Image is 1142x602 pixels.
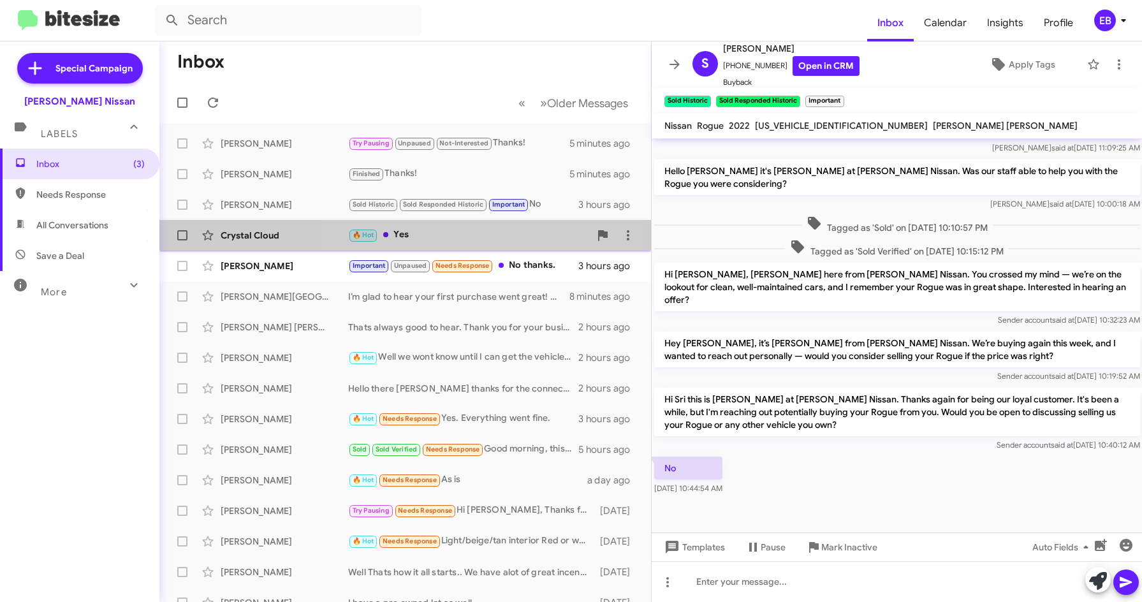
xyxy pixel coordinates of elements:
[569,168,641,180] div: 5 minutes ago
[977,4,1034,41] a: Insights
[652,536,735,559] button: Templates
[348,258,578,273] div: No thanks.
[403,200,484,209] span: Sold Responded Historic
[1051,143,1073,152] span: said at
[532,90,636,116] button: Next
[383,476,437,484] span: Needs Response
[348,197,578,212] div: No
[729,120,750,131] span: 2022
[578,260,640,272] div: 3 hours ago
[221,474,348,487] div: [PERSON_NAME]
[821,536,877,559] span: Mark Inactive
[348,442,578,457] div: Good morning, this is [PERSON_NAME]. I'm reaching out bc my tags expire [DATE] and I haven't rece...
[353,415,374,423] span: 🔥 Hot
[793,56,860,76] a: Open in CRM
[492,200,525,209] span: Important
[1051,315,1074,325] span: said at
[221,137,348,150] div: [PERSON_NAME]
[997,315,1139,325] span: Sender account [DATE] 10:32:23 AM
[398,139,431,147] span: Unpaused
[353,170,381,178] span: Finished
[596,535,640,548] div: [DATE]
[348,473,587,487] div: As is
[511,90,636,116] nav: Page navigation example
[348,503,596,518] div: Hi [PERSON_NAME], Thanks for reaching out. I would like to come out to the dealership, but maybe ...
[933,120,1078,131] span: [PERSON_NAME] [PERSON_NAME]
[353,537,374,545] span: 🔥 Hot
[578,351,640,364] div: 2 hours ago
[716,96,800,107] small: Sold Responded Historic
[914,4,977,41] a: Calendar
[221,229,348,242] div: Crystal Cloud
[1050,440,1072,450] span: said at
[348,228,590,242] div: Yes
[1083,10,1128,31] button: EB
[36,219,108,231] span: All Conversations
[221,382,348,395] div: [PERSON_NAME]
[353,445,367,453] span: Sold
[383,415,437,423] span: Needs Response
[221,443,348,456] div: [PERSON_NAME]
[36,158,145,170] span: Inbox
[348,534,596,548] div: Light/beige/tan interior Red or white exterior
[348,350,578,365] div: Well we wont know until I can get the vehicle here to the dealership and put my eyes on it.
[436,261,490,270] span: Needs Response
[587,474,641,487] div: a day ago
[723,56,860,76] span: [PHONE_NUMBER]
[1009,53,1055,76] span: Apply Tags
[654,457,722,480] p: No
[221,290,348,303] div: [PERSON_NAME][GEOGRAPHIC_DATA]
[867,4,914,41] span: Inbox
[540,95,547,111] span: »
[376,445,418,453] span: Sold Verified
[761,536,786,559] span: Pause
[398,506,452,515] span: Needs Response
[997,371,1139,381] span: Sender account [DATE] 10:19:52 AM
[654,263,1140,311] p: Hi [PERSON_NAME], [PERSON_NAME] here from [PERSON_NAME] Nissan. You crossed my mind — we’re on th...
[518,95,525,111] span: «
[1022,536,1104,559] button: Auto Fields
[1034,4,1083,41] a: Profile
[17,53,143,84] a: Special Campaign
[569,137,641,150] div: 5 minutes ago
[578,382,640,395] div: 2 hours ago
[394,261,427,270] span: Unpaused
[796,536,888,559] button: Mark Inactive
[785,239,1009,258] span: Tagged as 'Sold Verified' on [DATE] 10:15:12 PM
[596,504,640,517] div: [DATE]
[578,321,640,334] div: 2 hours ago
[353,476,374,484] span: 🔥 Hot
[664,120,692,131] span: Nissan
[221,198,348,211] div: [PERSON_NAME]
[1032,536,1094,559] span: Auto Fields
[353,353,374,362] span: 🔥 Hot
[654,388,1140,436] p: Hi Sri this is [PERSON_NAME] at [PERSON_NAME] Nissan. Thanks again for being our loyal customer. ...
[654,332,1140,367] p: Hey [PERSON_NAME], it’s [PERSON_NAME] from [PERSON_NAME] Nissan. We’re buying again this week, an...
[578,443,640,456] div: 5 hours ago
[177,52,224,72] h1: Inbox
[41,128,78,140] span: Labels
[154,5,422,36] input: Search
[1051,371,1073,381] span: said at
[569,290,641,303] div: 8 minutes ago
[596,566,640,578] div: [DATE]
[348,411,578,426] div: Yes. Everything went fine.
[697,120,724,131] span: Rogue
[578,413,640,425] div: 3 hours ago
[1094,10,1116,31] div: EB
[511,90,533,116] button: Previous
[723,76,860,89] span: Buyback
[547,96,628,110] span: Older Messages
[221,351,348,364] div: [PERSON_NAME]
[990,199,1139,209] span: [PERSON_NAME] [DATE] 10:00:18 AM
[996,440,1139,450] span: Sender account [DATE] 10:40:12 AM
[701,54,709,74] span: S
[36,249,84,262] span: Save a Deal
[723,41,860,56] span: [PERSON_NAME]
[805,96,844,107] small: Important
[221,168,348,180] div: [PERSON_NAME]
[36,188,145,201] span: Needs Response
